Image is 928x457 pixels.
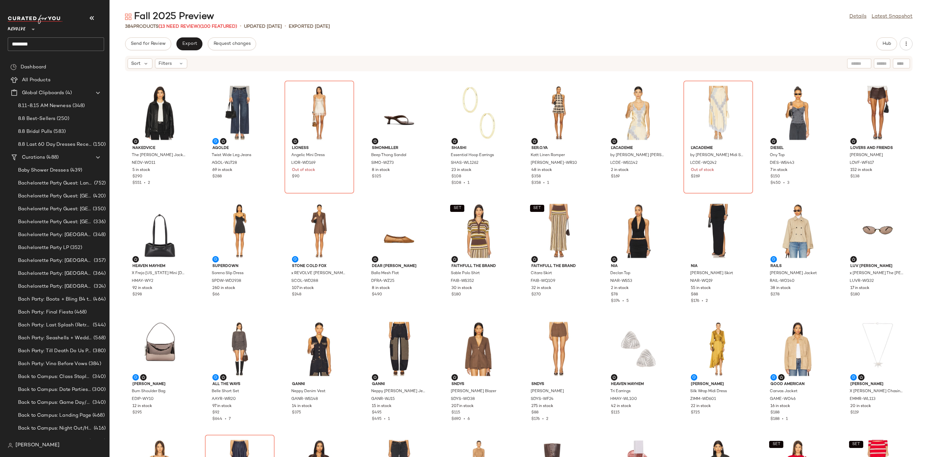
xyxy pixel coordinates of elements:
[127,319,192,379] img: EDIP-WY10_V1.jpg
[372,292,382,298] span: $490
[131,60,140,67] span: Sort
[610,160,638,166] span: LCDE-WS1142
[850,285,869,291] span: 17 in stock
[207,83,272,143] img: AGOL-WJ728_V1.jpg
[212,403,232,409] span: 97 in stock
[849,13,866,21] a: Details
[611,292,618,298] span: $78
[207,201,272,261] img: SPDW-WD2938_V1.jpg
[531,271,552,276] span: Citara Skirt
[610,278,632,284] span: NIAR-WS53
[213,41,251,46] span: Request changes
[706,299,708,303] span: 2
[148,181,150,185] span: 2
[18,334,92,342] span: Bach Party: Seashells + Wedding Bells
[18,347,92,355] span: Bach Party: Till Death Do Us Party
[531,403,553,409] span: 275 in stock
[451,292,461,298] span: $180
[686,83,751,143] img: LCDE-WQ242_V1.jpg
[845,319,910,379] img: EMMR-WL113_V1.jpg
[468,181,469,185] span: 1
[292,174,300,180] span: $90
[451,278,474,284] span: FAIB-WS352
[91,373,106,381] span: (340)
[531,263,586,269] span: FAITHFULL THE BRAND
[850,292,860,298] span: $180
[291,389,325,394] span: Neppy Denim Vest
[531,167,552,173] span: 48 in stock
[451,271,480,276] span: Sable Polo Shirt
[22,89,64,97] span: Global Clipboards
[612,257,616,261] img: svg%3e
[92,296,106,303] span: (464)
[212,263,267,269] span: superdown
[526,319,591,379] img: SDYS-WF24_V1.jpg
[200,24,237,29] span: (100 Featured)
[292,403,312,409] span: 14 in stock
[531,145,586,151] span: SER.O.YA
[372,382,427,387] span: Ganni
[69,167,82,174] span: (439)
[611,403,631,409] span: 42 in stock
[127,201,192,261] img: HMAY-WY2_V1.jpg
[770,160,794,166] span: DIES-WS443
[850,382,905,387] span: [PERSON_NAME]
[367,83,432,143] img: SIMO-WZ73_V1.jpg
[212,160,237,166] span: AGOL-WJ728
[446,83,511,143] img: SHAS-WL1262_V1.jpg
[291,153,325,158] span: Angelic Mini Dress
[73,309,87,316] span: (468)
[691,145,746,151] span: L'Academie
[686,201,751,261] img: NIAR-WQ19_V1.jpg
[132,271,187,276] span: X Freja [US_STATE] Mini [DEMOGRAPHIC_DATA] Bag
[770,271,817,276] span: [PERSON_NAME] Jacket
[212,153,251,158] span: Twist Wide Leg Jeans
[132,389,165,394] span: Burn Shoulder Bag
[240,23,241,30] span: •
[207,319,272,379] img: AAYR-WR20_V1.jpg
[451,167,471,173] span: 23 in stock
[611,167,629,173] span: 2 in stock
[91,399,106,406] span: (340)
[18,322,92,329] span: Bach Party: Last Splash (Retro [GEOGRAPHIC_DATA])
[18,309,73,316] span: Bach Party: Final Fiesta
[882,41,891,46] span: Hub
[531,389,564,394] span: [PERSON_NAME]
[611,285,629,291] span: 2 in stock
[125,24,133,29] span: 384
[691,174,700,180] span: $269
[287,83,352,143] img: LIOR-WD169_V1.jpg
[372,410,382,416] span: $495
[533,257,536,261] img: svg%3e
[372,403,391,409] span: 15 in stock
[22,154,45,161] span: Curations
[612,375,616,379] img: svg%3e
[18,270,92,277] span: Bachelorette Party: [GEOGRAPHIC_DATA]
[531,396,554,402] span: SDYS-WF24
[530,205,544,212] button: SET
[71,102,85,110] span: (348)
[132,160,155,166] span: NEDV-WO11
[690,396,716,402] span: ZIMM-WD601
[606,201,671,261] img: NIAR-WS53_V1.jpg
[92,334,106,342] span: (568)
[292,382,347,387] span: Ganni
[212,145,267,151] span: AGOLDE
[292,285,314,291] span: 107 in stock
[691,263,746,269] span: NIA
[221,375,225,379] img: svg%3e
[18,141,92,148] span: 8.8 Last 60 Day Dresses Receipts Best-Sellers
[770,263,825,269] span: Rails
[690,160,717,166] span: LCDE-WQ242
[453,375,457,379] img: svg%3e
[787,181,789,185] span: 3
[372,167,390,173] span: 8 in stock
[531,285,551,291] span: 32 in stock
[451,382,506,387] span: SNDYS
[8,443,13,448] img: svg%3e
[446,201,511,261] img: FAIB-WS352_V1.jpg
[159,24,200,29] span: (13 Need Review)
[373,257,377,261] img: svg%3e
[770,285,791,291] span: 38 in stock
[212,285,235,291] span: 260 in stock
